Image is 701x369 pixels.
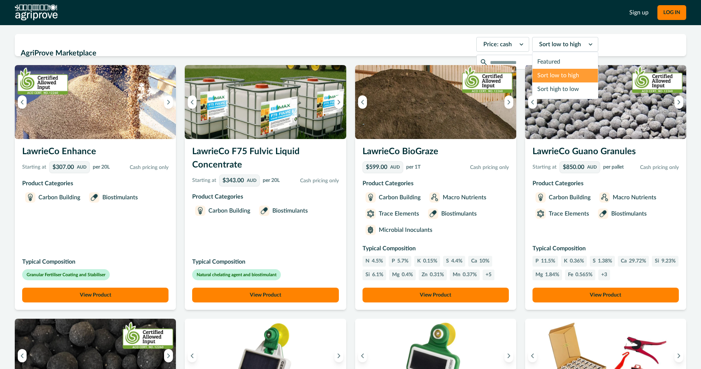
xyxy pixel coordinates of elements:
[390,165,400,169] p: AUD
[372,257,383,265] p: 4.5%
[598,257,612,265] p: 1.38%
[334,349,343,362] button: Next image
[570,257,584,265] p: 0.36%
[208,206,250,215] p: Carbon Building
[188,349,197,362] button: Previous image
[627,164,679,172] p: Cash pricing only
[479,257,489,265] p: 10%
[192,192,338,201] p: Product Categories
[453,271,460,279] p: Mn
[463,271,477,279] p: 0.37%
[674,349,683,362] button: Next image
[392,271,399,279] p: Mg
[535,271,543,279] p: Mg
[446,257,449,265] p: S
[113,164,169,172] p: Cash pricing only
[537,194,544,201] img: Carbon Building
[192,177,216,184] p: Starting at
[417,257,421,265] p: K
[541,257,555,265] p: 11.5%
[549,209,589,218] p: Trace Elements
[283,177,338,185] p: Cash pricing only
[22,288,169,302] button: View Product
[102,193,138,202] p: Biostimulants
[188,95,197,109] button: Previous image
[603,163,624,171] p: per pallet
[504,349,513,362] button: Next image
[197,207,204,214] img: Carbon Building
[261,207,268,214] img: Biostimulants
[367,194,374,201] img: Carbon Building
[365,271,370,279] p: Si
[379,193,421,202] p: Carbon Building
[621,257,627,265] p: Ca
[18,349,27,362] button: Previous image
[564,257,568,265] p: K
[443,193,486,202] p: Macro Nutrients
[222,177,244,183] p: $343.00
[451,257,462,265] p: 4.4%
[528,349,537,362] button: Previous image
[471,257,477,265] p: Ca
[629,257,646,265] p: 29.72%
[629,8,649,17] a: Sign up
[38,193,80,202] p: Carbon Building
[563,164,584,170] p: $850.00
[545,271,559,279] p: 1.84%
[363,145,509,161] h3: LawrieCo BioGraze
[532,163,557,171] p: Starting at
[192,288,338,302] button: View Product
[657,5,686,20] button: LOG IN
[365,257,370,265] p: N
[486,271,491,279] p: + 5
[22,163,46,171] p: Starting at
[655,257,659,265] p: Si
[532,179,679,188] p: Product Categories
[379,226,432,234] p: Microbial Inoculants
[164,95,173,109] button: Next image
[192,145,338,175] h3: LawrieCo F75 Fulvic Liquid Concentrate
[247,178,256,183] p: AUD
[358,95,367,109] button: Previous image
[532,145,679,161] h3: LawrieCo Guano Granules
[27,194,34,201] img: Carbon Building
[532,244,679,253] p: Typical Composition
[504,95,513,109] button: Next image
[429,210,437,217] img: Biostimulants
[549,193,591,202] p: Carbon Building
[392,257,395,265] p: P
[363,179,509,188] p: Product Categories
[532,69,598,82] div: Sort low to high
[397,257,408,265] p: 5.7%
[532,288,679,302] button: View Product
[363,288,509,302] button: View Product
[402,271,413,279] p: 0.4%
[22,257,169,266] p: Typical Composition
[367,210,374,217] img: Trace Elements
[613,193,656,202] p: Macro Nutrients
[272,206,308,215] p: Biostimulants
[575,271,592,279] p: 0.565%
[611,209,647,218] p: Biostimulants
[366,164,387,170] p: $599.00
[431,194,438,201] img: Macro Nutrients
[674,95,683,109] button: Next image
[532,82,598,96] div: Sort high to low
[406,163,421,171] p: per 1T
[430,271,444,279] p: 0.31%
[358,349,367,362] button: Previous image
[568,271,573,279] p: Fe
[197,271,276,278] p: Natural chelating agent and biostimulant
[599,210,607,217] img: Biostimulants
[192,257,338,266] p: Typical Composition
[601,194,608,201] img: Macro Nutrients
[379,209,419,218] p: Trace Elements
[27,271,105,278] p: Granular Fertiliser Coating and Stabiliser
[532,55,598,69] div: Featured
[423,164,509,172] p: Cash pricing only
[367,226,374,234] img: Microbial Inoculants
